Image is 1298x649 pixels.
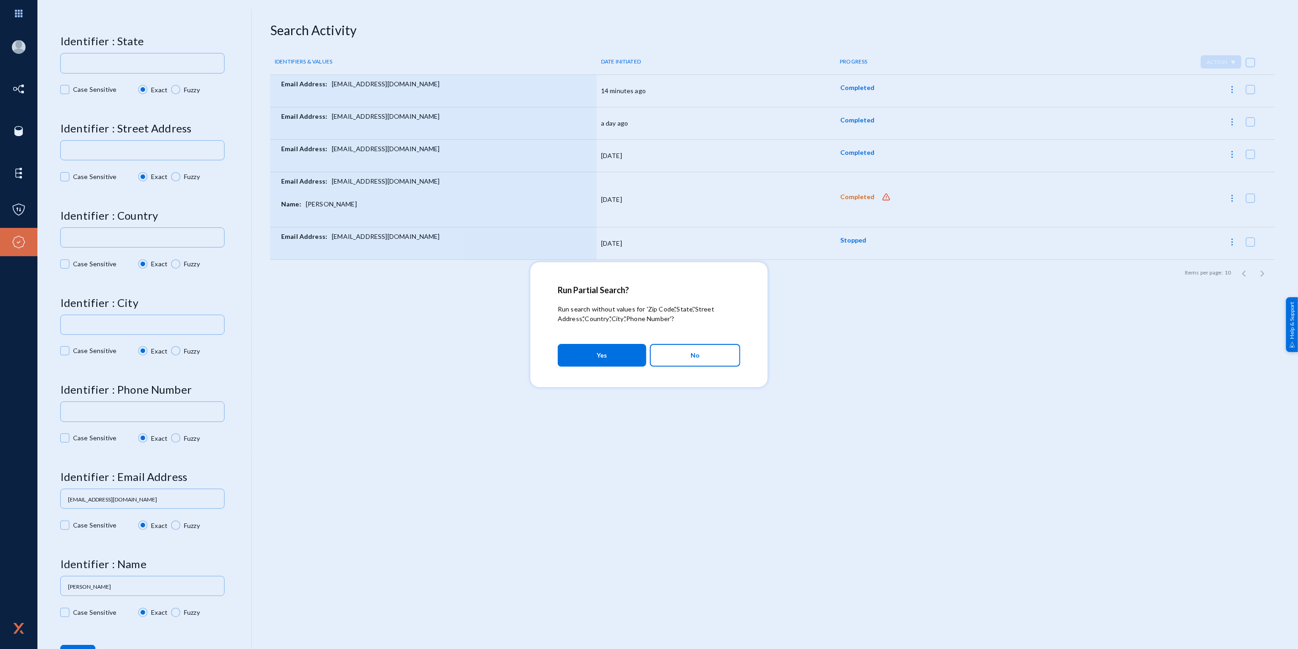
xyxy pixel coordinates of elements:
[691,348,700,363] span: No
[558,344,646,367] button: Yes
[558,304,740,323] p: Run search without values for 'Zip Code','State','Street Address','Country','City','Phone Number'?
[597,347,607,364] span: Yes
[650,344,740,367] button: No
[558,285,740,295] h2: Run Partial Search?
